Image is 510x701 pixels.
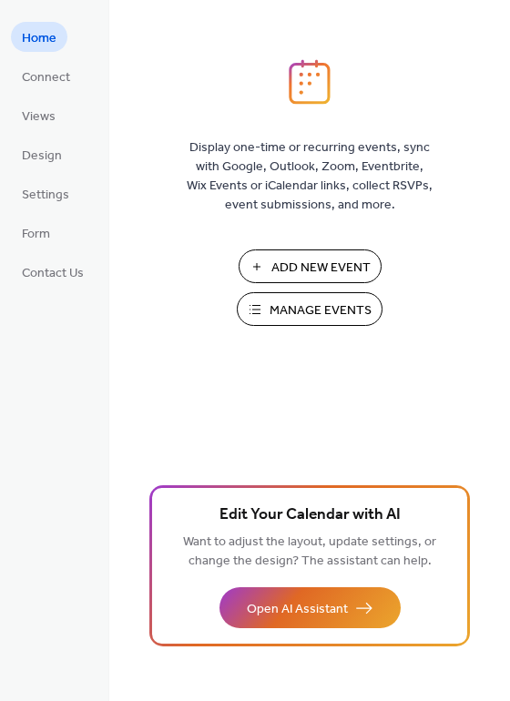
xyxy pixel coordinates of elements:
span: Want to adjust the layout, update settings, or change the design? The assistant can help. [183,530,436,574]
img: logo_icon.svg [289,59,331,105]
a: Views [11,100,66,130]
span: Add New Event [271,259,371,278]
a: Contact Us [11,257,95,287]
a: Design [11,139,73,169]
button: Add New Event [239,249,382,283]
a: Home [11,22,67,52]
span: Connect [22,68,70,87]
a: Settings [11,178,80,208]
span: Open AI Assistant [247,600,348,619]
span: Manage Events [270,301,372,320]
span: Form [22,225,50,244]
span: Settings [22,186,69,205]
span: Edit Your Calendar with AI [219,503,401,528]
a: Connect [11,61,81,91]
button: Manage Events [237,292,382,326]
span: Design [22,147,62,166]
span: Contact Us [22,264,84,283]
button: Open AI Assistant [219,587,401,628]
span: Views [22,107,56,127]
a: Form [11,218,61,248]
span: Home [22,29,56,48]
span: Display one-time or recurring events, sync with Google, Outlook, Zoom, Eventbrite, Wix Events or ... [187,138,433,215]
